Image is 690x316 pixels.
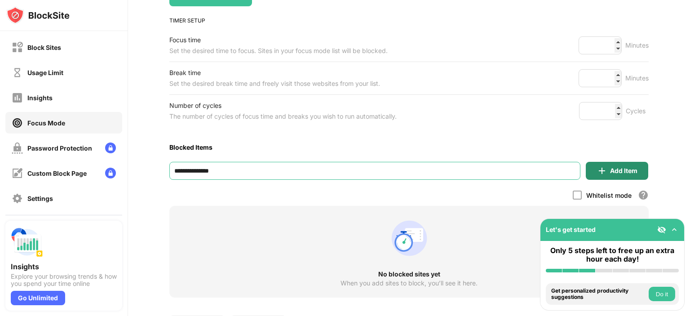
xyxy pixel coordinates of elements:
img: focus-on.svg [12,117,23,129]
div: Number of cycles [169,100,397,111]
img: password-protection-off.svg [12,142,23,154]
img: insights-off.svg [12,92,23,103]
div: The number of cycles of focus time and breaks you wish to run automatically. [169,111,397,122]
button: Do it [649,287,675,301]
div: animation [388,217,431,260]
div: Break time [169,67,380,78]
div: When you add sites to block, you’ll see it here. [341,280,478,287]
img: customize-block-page-off.svg [12,168,23,179]
img: push-insights.svg [11,226,43,258]
img: eye-not-visible.svg [657,225,666,234]
div: Get personalized productivity suggestions [551,288,646,301]
div: Settings [27,195,53,202]
img: lock-menu.svg [105,168,116,178]
div: Blocked Items [169,143,649,151]
div: Cycles [626,106,649,116]
div: Block Sites [27,44,61,51]
div: Usage Limit [27,69,63,76]
div: Explore your browsing trends & how you spend your time online [11,273,117,287]
div: Insights [27,94,53,102]
div: Focus Mode [27,119,65,127]
img: time-usage-off.svg [12,67,23,78]
img: omni-setup-toggle.svg [670,225,679,234]
div: Set the desired time to focus. Sites in your focus mode list will be blocked. [169,45,388,56]
img: lock-menu.svg [105,142,116,153]
div: TIMER SETUP [169,17,649,24]
img: logo-blocksite.svg [6,6,70,24]
div: Custom Block Page [27,169,87,177]
div: No blocked sites yet [169,271,649,278]
div: Let's get started [546,226,596,233]
img: block-off.svg [12,42,23,53]
div: Focus time [169,35,388,45]
div: Minutes [625,40,649,51]
div: Set the desired break time and freely visit those websites from your list. [169,78,380,89]
div: Insights [11,262,117,271]
div: Whitelist mode [586,191,632,199]
div: Only 5 steps left to free up an extra hour each day! [546,246,679,263]
div: Go Unlimited [11,291,65,305]
div: Add Item [610,167,637,174]
div: Password Protection [27,144,92,152]
img: settings-off.svg [12,193,23,204]
div: Minutes [625,73,649,84]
